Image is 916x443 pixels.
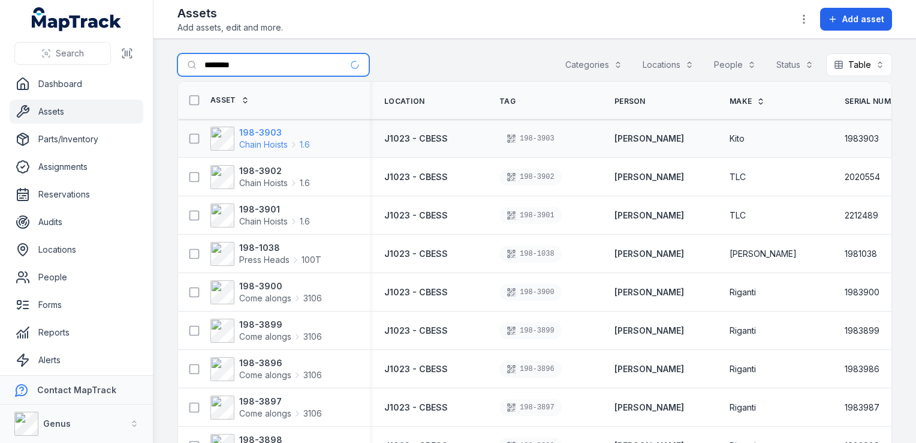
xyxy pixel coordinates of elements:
[43,418,71,429] strong: Genus
[239,369,291,381] span: Come alongs
[384,210,448,220] span: J1023 - CBESS
[300,215,310,228] span: 1.6
[614,248,684,260] strong: [PERSON_NAME]
[210,165,310,189] a: 198-3902Chain Hoists1.6
[210,396,322,420] a: 198-3897Come alongs3106
[384,133,448,143] span: J1023 - CBESS
[10,265,143,289] a: People
[177,5,283,22] h2: Assets
[730,133,745,145] span: Kito
[499,130,562,147] div: 198-3903
[730,325,756,337] span: Riganti
[210,95,236,105] span: Asset
[37,385,116,395] strong: Contact MapTrack
[239,127,310,139] strong: 198-3903
[239,165,310,177] strong: 198-3902
[210,242,321,266] a: 198-1038Press Heads100T
[730,171,746,183] span: TLC
[239,408,291,420] span: Come alongs
[303,408,322,420] span: 3106
[499,97,516,106] span: Tag
[239,331,291,343] span: Come alongs
[614,325,684,337] a: [PERSON_NAME]
[845,286,879,298] span: 1983900
[384,325,448,336] span: J1023 - CBESS
[730,402,756,414] span: Riganti
[845,248,877,260] span: 1981038
[384,249,448,259] span: J1023 - CBESS
[706,53,764,76] button: People
[730,209,746,221] span: TLC
[210,127,310,151] a: 198-3903Chain Hoists1.6
[384,325,448,337] a: J1023 - CBESS
[384,133,448,145] a: J1023 - CBESS
[239,177,288,189] span: Chain Hoists
[614,286,684,298] a: [PERSON_NAME]
[384,97,424,106] span: Location
[384,172,448,182] span: J1023 - CBESS
[614,402,684,414] a: [PERSON_NAME]
[10,238,143,262] a: Locations
[614,97,646,106] span: Person
[384,364,448,374] span: J1023 - CBESS
[384,402,448,412] span: J1023 - CBESS
[842,13,884,25] span: Add asset
[300,177,310,189] span: 1.6
[239,203,310,215] strong: 198-3901
[384,402,448,414] a: J1023 - CBESS
[10,210,143,234] a: Audits
[239,292,291,304] span: Come alongs
[845,97,905,106] span: Serial Number
[10,348,143,372] a: Alerts
[239,254,290,266] span: Press Heads
[614,133,684,145] a: [PERSON_NAME]
[384,171,448,183] a: J1023 - CBESS
[845,325,879,337] span: 1983899
[303,369,322,381] span: 3106
[239,139,288,151] span: Chain Hoists
[845,402,879,414] span: 1983987
[239,396,322,408] strong: 198-3897
[499,169,562,185] div: 198-3902
[302,254,321,266] span: 100T
[10,155,143,179] a: Assignments
[239,357,322,369] strong: 198-3896
[614,171,684,183] strong: [PERSON_NAME]
[384,209,448,221] a: J1023 - CBESS
[239,215,288,228] span: Chain Hoists
[499,361,562,378] div: 198-3896
[239,242,321,254] strong: 198-1038
[730,286,756,298] span: Riganti
[499,207,562,224] div: 198-3901
[210,357,322,381] a: 198-3896Come alongs3106
[210,280,322,304] a: 198-3900Come alongs3106
[384,287,448,297] span: J1023 - CBESS
[10,293,143,317] a: Forms
[32,7,122,31] a: MapTrack
[10,100,143,124] a: Assets
[384,363,448,375] a: J1023 - CBESS
[210,319,322,343] a: 198-3899Come alongs3106
[239,319,322,331] strong: 198-3899
[300,139,310,151] span: 1.6
[845,133,879,145] span: 1983903
[614,363,684,375] a: [PERSON_NAME]
[769,53,821,76] button: Status
[210,203,310,228] a: 198-3901Chain Hoists1.6
[845,363,879,375] span: 1983986
[845,209,878,221] span: 2212489
[10,127,143,151] a: Parts/Inventory
[614,209,684,221] a: [PERSON_NAME]
[10,182,143,206] a: Reservations
[499,246,562,262] div: 198-1038
[730,363,756,375] span: Riganti
[10,72,143,96] a: Dashboard
[384,286,448,298] a: J1023 - CBESS
[730,248,797,260] span: [PERSON_NAME]
[177,22,283,34] span: Add assets, edit and more.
